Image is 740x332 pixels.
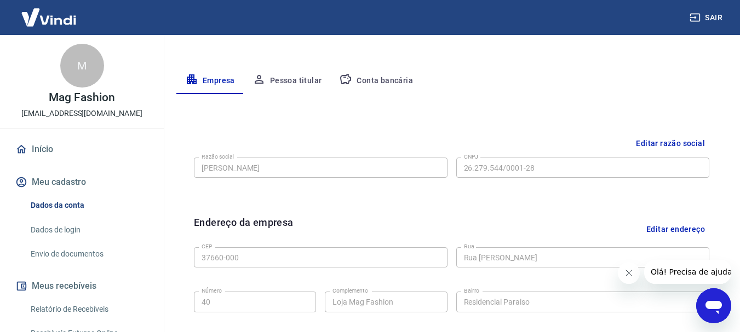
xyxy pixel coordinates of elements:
iframe: Mensagem da empresa [644,260,731,284]
button: Empresa [176,68,244,94]
p: [EMAIL_ADDRESS][DOMAIN_NAME] [21,108,142,119]
a: Início [13,137,151,161]
label: Número [202,287,222,295]
iframe: Botão para abrir a janela de mensagens [696,288,731,323]
label: Bairro [464,287,479,295]
button: Sair [687,8,727,28]
label: Complemento [332,287,368,295]
img: Vindi [13,1,84,34]
button: Pessoa titular [244,68,331,94]
a: Relatório de Recebíveis [26,298,151,321]
label: Razão social [202,153,234,161]
a: Envio de documentos [26,243,151,265]
div: M [60,44,104,88]
label: CEP [202,242,212,251]
a: Dados da conta [26,194,151,217]
p: Mag Fashion [49,92,114,103]
label: CNPJ [464,153,478,161]
span: Olá! Precisa de ajuda? [7,8,92,16]
button: Meu cadastro [13,170,151,194]
button: Meus recebíveis [13,274,151,298]
a: Dados de login [26,219,151,241]
button: Conta bancária [330,68,422,94]
iframe: Fechar mensagem [618,262,640,284]
button: Editar endereço [642,215,709,243]
button: Editar razão social [632,133,709,154]
label: Rua [464,242,474,251]
h6: Endereço da empresa [194,215,294,243]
